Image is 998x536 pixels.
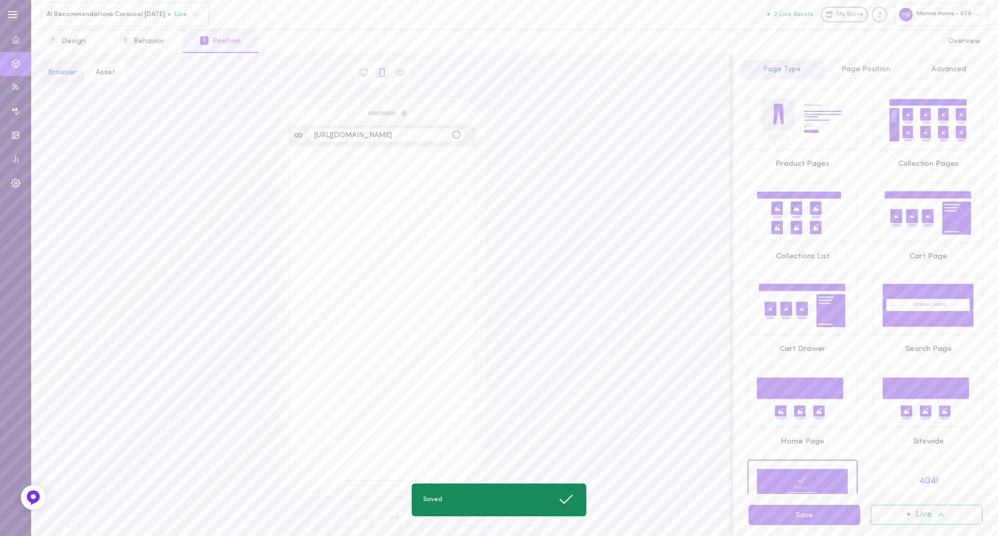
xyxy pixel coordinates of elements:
[873,342,983,356] div: Search Page
[871,505,982,525] button: Live
[49,36,57,45] span: 1
[873,157,983,171] div: Collection Pages
[31,30,103,53] button: 1Design
[182,30,258,53] button: 3Position
[915,511,932,519] span: Live
[872,7,887,22] div: Knowledge center
[121,36,129,45] span: 2
[809,125,812,127] tspan: $39
[747,342,858,356] div: Cart Drawer
[804,125,807,127] tspan: $49
[103,30,182,53] button: 2Behavior
[873,435,983,449] div: Sitewide
[794,486,807,489] tspan: Thank you
[748,505,860,525] button: Save
[895,3,988,25] div: Marina Home - STG
[767,11,813,18] button: 2 Live Assets
[423,495,442,504] span: Saved
[919,476,938,486] span: 404!
[931,66,966,73] span: Advanced
[842,66,890,73] span: Page Position
[836,10,863,20] span: My Store
[40,62,84,84] button: Browser
[47,10,168,18] span: AI Recommendations Carousel [DATE]
[763,66,801,73] span: Page Type
[913,302,945,307] tspan: [DOMAIN_NAME]
[808,130,813,132] tspan: Buy Now
[930,30,998,53] button: Overview
[804,103,822,107] tspan: Product Name
[83,62,127,84] button: Asset
[307,128,465,142] input: Type a URL
[824,60,908,79] button: Page Position
[25,490,41,505] img: Feedback Button
[821,7,868,22] a: My Store
[168,11,187,18] span: Live
[873,250,983,264] div: Cart Page
[747,435,858,449] div: Home Page
[200,36,208,45] span: 3
[767,11,821,18] a: 2 Live Assets
[747,250,858,264] div: Collections List
[907,60,991,79] button: Advanced
[747,157,858,171] div: Product Pages
[740,60,824,79] button: Page Type
[382,510,408,527] span: Redo
[356,510,382,527] span: Undo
